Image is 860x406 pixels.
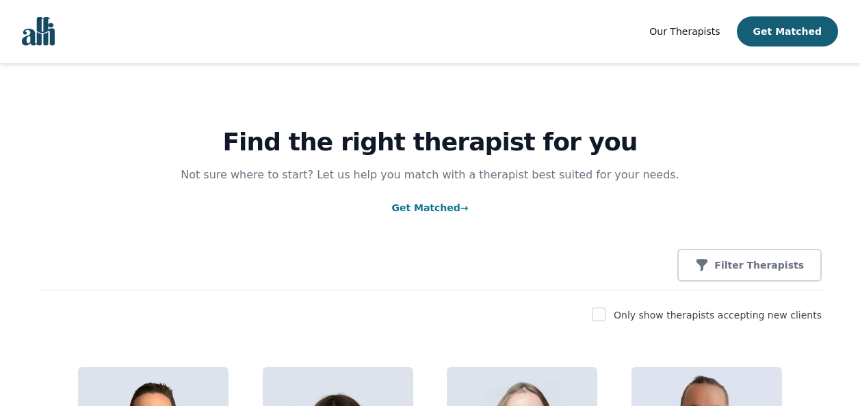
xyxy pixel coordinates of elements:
[714,258,804,272] p: Filter Therapists
[614,310,822,321] label: Only show therapists accepting new clients
[391,202,468,213] a: Get Matched
[22,17,55,46] img: alli logo
[737,16,838,46] button: Get Matched
[649,23,720,40] a: Our Therapists
[677,249,822,282] button: Filter Therapists
[649,26,720,37] span: Our Therapists
[38,128,822,156] h1: Find the right therapist for you
[460,202,469,213] span: →
[168,167,693,183] p: Not sure where to start? Let us help you match with a therapist best suited for your needs.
